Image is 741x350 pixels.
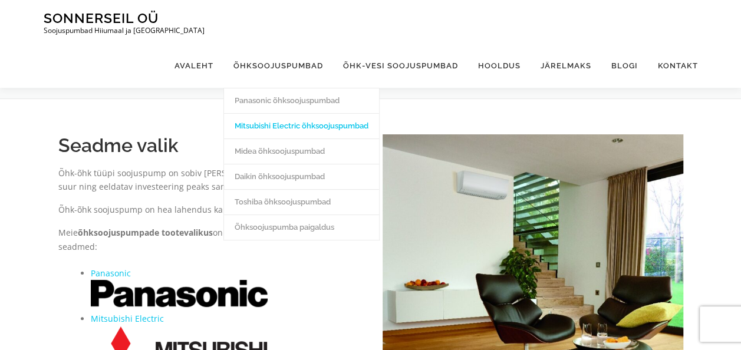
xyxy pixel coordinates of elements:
a: Toshiba õhksoojuspumbad [224,189,379,214]
h2: Seadme valik [58,134,359,157]
a: Mitsubishi Electric [91,313,164,324]
p: Õhk-õhk soojuspump on hea lahendus ka lisakütteks ning jahutuseks. [58,203,359,217]
a: Daikin õhksoojuspumbad [224,164,379,189]
a: Avaleht [164,44,223,88]
a: Blogi [601,44,648,88]
a: Panasonic [91,268,131,279]
p: Soojuspumbad Hiiumaal ja [GEOGRAPHIC_DATA] [44,27,205,35]
a: Õhksoojuspumbad [223,44,333,88]
a: Järelmaks [531,44,601,88]
p: Õhk-õhk tüüpi soojuspump on sobiv [PERSON_NAME] köetav pind ei ole suur ning eeldatav investeerin... [58,166,359,194]
a: Mitsubishi Electric õhksoojuspumbad [224,113,379,138]
a: Hooldus [468,44,531,88]
a: Õhksoojuspumba paigaldus [224,214,379,240]
a: Õhk-vesi soojuspumbad [333,44,468,88]
a: Sonnerseil OÜ [44,10,159,26]
p: Meie on järgmiste tunnustatud tootjate seadmed: [58,226,359,254]
a: Panasonic õhksoojuspumbad [224,88,379,113]
a: Kontakt [648,44,698,88]
strong: õhksoojuspumpade tootevalikus [78,227,213,238]
a: Midea õhksoojuspumbad [224,138,379,164]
